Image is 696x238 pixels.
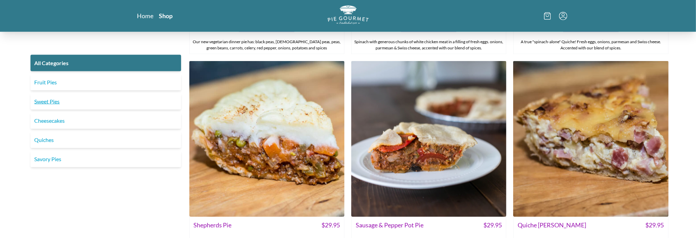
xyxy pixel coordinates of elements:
[190,36,344,54] div: Our new vegetarian dinner pie has: black peas, [DEMOGRAPHIC_DATA] peas, peas, green beans, carrot...
[189,61,344,216] img: Shepherds Pie
[328,5,369,24] img: logo
[328,5,369,26] a: Logo
[483,221,502,230] span: $ 29.95
[137,12,154,20] a: Home
[518,221,586,230] span: Quiche [PERSON_NAME]
[513,61,668,216] img: Quiche Lorraine
[30,132,181,148] a: Quiches
[194,221,232,230] span: Shepherds Pie
[514,36,668,54] div: A true "spinach-alone" Quiche! Fresh eggs, onions, parmesan and Swiss cheese. Accented with our b...
[30,74,181,91] a: Fruit Pies
[30,93,181,110] a: Sweet Pies
[646,221,664,230] span: $ 29.95
[30,55,181,71] a: All Categories
[30,151,181,167] a: Savory Pies
[352,36,506,54] div: Spinach with generous chunks of white chicken meat in a filling of fresh eggs. onions, parmesan &...
[351,61,506,216] img: Sausage & Pepper Pot Pie
[159,12,173,20] a: Shop
[30,112,181,129] a: Cheesecakes
[559,12,567,20] button: Menu
[356,221,423,230] span: Sausage & Pepper Pot Pie
[321,221,340,230] span: $ 29.95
